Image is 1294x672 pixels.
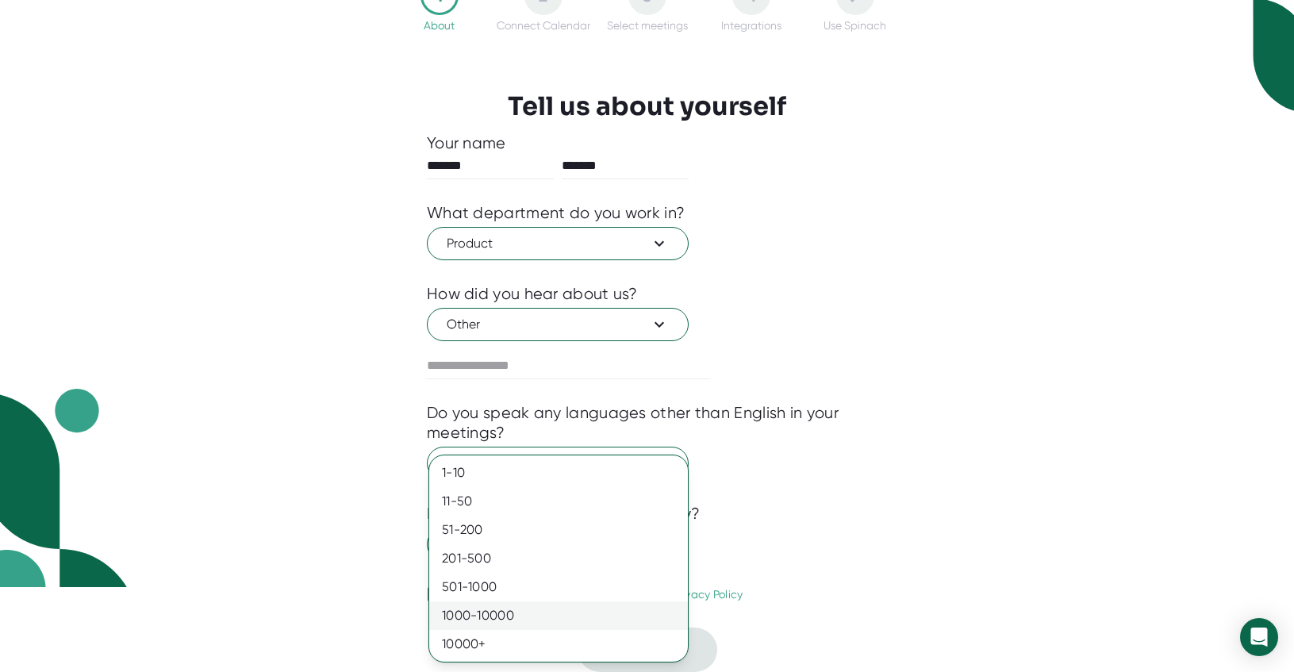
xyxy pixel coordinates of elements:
[1240,618,1278,656] div: Open Intercom Messenger
[429,487,688,516] div: 11-50
[429,459,688,487] div: 1-10
[429,601,688,630] div: 1000-10000
[429,573,688,601] div: 501-1000
[429,630,688,659] div: 10000+
[429,516,688,544] div: 51-200
[429,544,688,573] div: 201-500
